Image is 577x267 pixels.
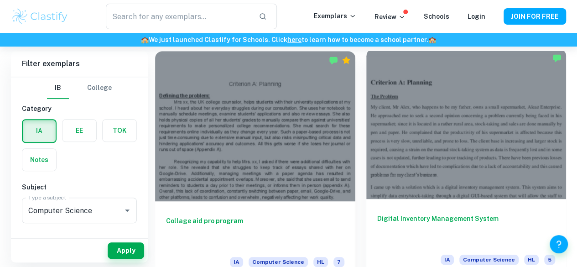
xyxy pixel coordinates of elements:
h6: Subject [22,182,137,192]
h6: Digital Inventory Management System [377,214,556,244]
button: Apply [108,242,144,259]
a: Schools [424,13,449,20]
span: 🏫 [141,36,149,43]
p: Review [374,12,405,22]
button: JOIN FOR FREE [504,8,566,25]
div: Premium [342,56,351,65]
a: Login [468,13,485,20]
span: IA [441,255,454,265]
button: EE [62,120,96,141]
span: 🏫 [428,36,436,43]
input: Search for any exemplars... [106,4,252,29]
span: HL [524,255,539,265]
button: Open [121,204,134,217]
img: Clastify logo [11,7,69,26]
h6: Category [22,104,137,114]
a: here [287,36,301,43]
button: Help and Feedback [550,235,568,253]
button: IA [23,120,56,142]
div: Filter type choice [47,77,112,99]
img: Marked [329,56,338,65]
span: IA [230,257,243,267]
span: Computer Science [249,257,308,267]
h6: Collage aid pro program [166,216,344,246]
span: HL [313,257,328,267]
span: Computer Science [459,255,519,265]
h6: Filter exemplars [11,51,148,77]
button: TOK [103,120,136,141]
p: Exemplars [314,11,356,21]
img: Marked [552,53,561,63]
span: 5 [544,255,555,265]
label: Type a subject [28,194,66,201]
h6: We just launched Clastify for Schools. Click to learn how to become a school partner. [2,35,575,45]
button: College [87,77,112,99]
span: 7 [333,257,344,267]
button: Notes [22,149,56,171]
button: IB [47,77,69,99]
